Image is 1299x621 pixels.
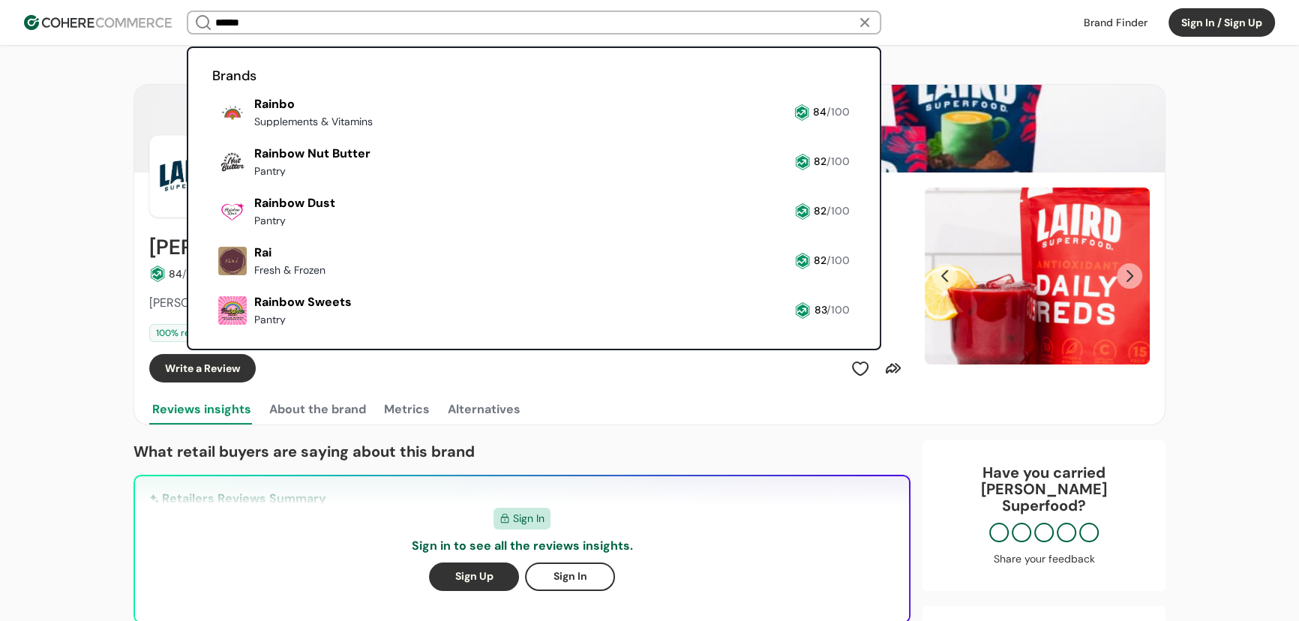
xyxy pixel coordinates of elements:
button: About the brand [266,394,369,424]
img: Brand Photo [149,135,232,217]
div: Have you carried [937,464,1150,514]
span: [PERSON_NAME] Superfood offers premium superfood drinks, snacks, and supplements. [149,295,633,310]
span: /100 [826,105,850,118]
span: /100 [826,204,850,217]
h2: Brands [212,66,856,86]
button: Sign Up [429,562,519,591]
p: What retail buyers are saying about this brand [133,440,910,463]
button: Previous Slide [932,263,958,289]
button: Next Slide [1117,263,1142,289]
span: 82 [814,253,826,267]
div: Slide 1 [925,187,1150,364]
h2: Laird Superfood [149,235,427,259]
span: 82 [814,204,826,217]
img: Cohere Logo [24,15,172,30]
button: Sign In [525,562,615,591]
p: [PERSON_NAME] Superfood ? [937,481,1150,514]
span: 84 [169,267,182,280]
button: Alternatives [445,394,523,424]
span: 82 [814,154,826,168]
span: 83 [814,303,826,316]
button: Metrics [381,394,433,424]
div: 100 % retailers recommend this brand [149,324,325,342]
span: /100 [826,253,850,267]
img: Brand cover image [134,85,1165,172]
div: Share your feedback [937,551,1150,567]
span: /100 [182,267,205,280]
button: Sign In / Sign Up [1168,8,1275,37]
span: 84 [813,105,826,118]
span: /100 [826,303,850,316]
button: Reviews insights [149,394,254,424]
span: /100 [826,154,850,168]
button: Write a Review [149,354,256,382]
div: Carousel [925,187,1150,364]
p: Sign in to see all the reviews insights. [412,537,633,555]
span: Sign In [513,511,544,526]
img: Slide 0 [925,187,1150,364]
